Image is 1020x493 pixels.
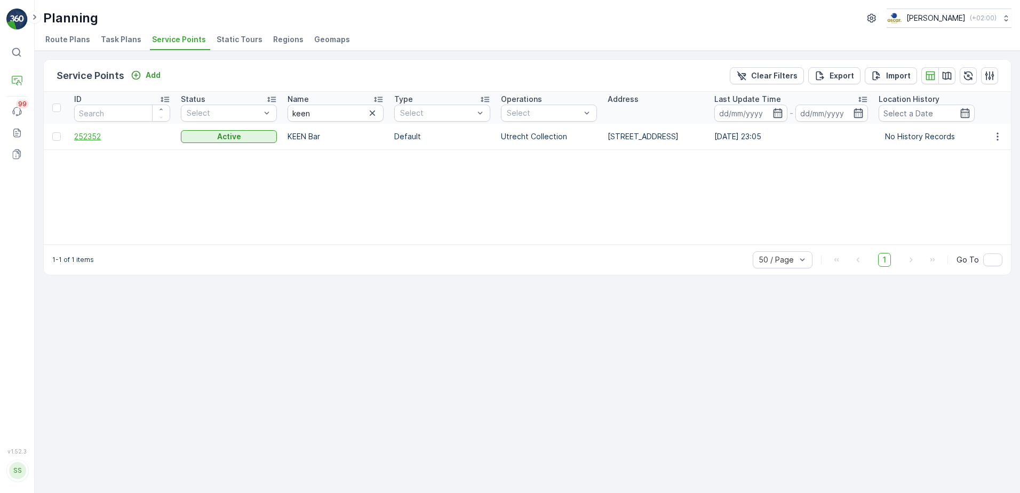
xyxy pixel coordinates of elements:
p: Select [187,108,260,118]
p: Location History [879,94,939,105]
button: Export [808,67,860,84]
a: 99 [6,101,28,122]
p: Select [400,108,474,118]
input: Search [74,105,170,122]
p: Last Update Time [714,94,781,105]
p: Operations [501,94,542,105]
a: 252352 [74,131,170,142]
p: Active [217,131,241,142]
span: Task Plans [101,34,141,45]
input: Search [288,105,384,122]
p: Utrecht Collection [501,131,597,142]
span: 1 [878,253,891,267]
input: Select a Date [879,105,975,122]
button: SS [6,457,28,484]
span: Go To [957,255,979,265]
div: SS [9,462,26,479]
input: dd/mm/yyyy [714,105,787,122]
p: Import [886,70,911,81]
p: Clear Filters [751,70,798,81]
span: v 1.52.3 [6,448,28,455]
p: Name [288,94,309,105]
p: - [790,107,793,120]
img: logo [6,9,28,30]
span: Regions [273,34,304,45]
p: ( +02:00 ) [970,14,997,22]
span: Route Plans [45,34,90,45]
p: 1-1 of 1 items [52,256,94,264]
span: Service Points [152,34,206,45]
p: Status [181,94,205,105]
p: 99 [18,100,27,108]
button: Active [181,130,277,143]
div: Toggle Row Selected [52,132,61,141]
p: Address [608,94,639,105]
p: Export [830,70,854,81]
button: Clear Filters [730,67,804,84]
button: Add [126,69,165,82]
p: Default [394,131,490,142]
button: [PERSON_NAME](+02:00) [887,9,1011,28]
img: basis-logo_rgb2x.png [887,12,902,24]
td: [DATE] 23:05 [709,124,873,149]
p: [STREET_ADDRESS] [608,131,704,142]
p: KEEN Bar [288,131,384,142]
p: ID [74,94,82,105]
button: Import [865,67,917,84]
p: Type [394,94,413,105]
p: Add [146,70,161,81]
span: Static Tours [217,34,262,45]
p: No History Records [885,131,968,142]
p: Service Points [57,68,124,83]
p: [PERSON_NAME] [906,13,966,23]
span: Geomaps [314,34,350,45]
p: Planning [43,10,98,27]
p: Select [507,108,580,118]
input: dd/mm/yyyy [795,105,868,122]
